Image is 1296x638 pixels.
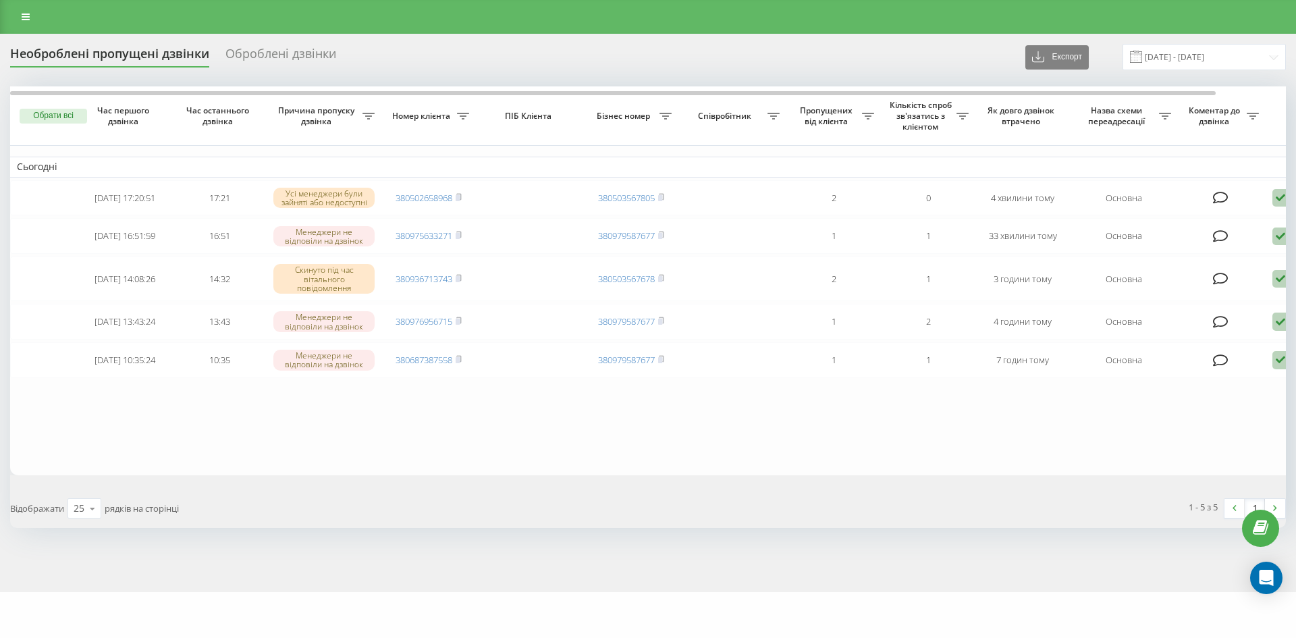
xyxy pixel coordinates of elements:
td: 7 годин тому [975,342,1070,378]
td: 1 [786,304,881,340]
span: рядків на сторінці [105,502,179,514]
div: Усі менеджери були зайняті або недоступні [273,188,375,208]
td: 3 години тому [975,257,1070,301]
td: Основна [1070,180,1178,216]
div: Менеджери не відповіли на дзвінок [273,226,375,246]
td: 1 [881,342,975,378]
div: Менеджери не відповіли на дзвінок [273,350,375,370]
span: Номер клієнта [388,111,457,122]
span: Бізнес номер [591,111,659,122]
div: Необроблені пропущені дзвінки [10,47,209,68]
td: 1 [786,342,881,378]
td: 2 [881,304,975,340]
span: ПІБ Клієнта [487,111,572,122]
span: Час останнього дзвінка [183,105,256,126]
a: 380936713743 [396,273,452,285]
div: Open Intercom Messenger [1250,562,1282,594]
span: Кількість спроб зв'язатись з клієнтом [888,100,956,132]
a: 1 [1245,499,1265,518]
td: 4 хвилини тому [975,180,1070,216]
div: Менеджери не відповіли на дзвінок [273,311,375,331]
span: Як довго дзвінок втрачено [986,105,1059,126]
td: 13:43 [172,304,267,340]
div: Оброблені дзвінки [225,47,336,68]
td: Основна [1070,342,1178,378]
span: Пропущених від клієнта [793,105,862,126]
button: Обрати всі [20,109,87,124]
td: 14:32 [172,257,267,301]
td: [DATE] 10:35:24 [78,342,172,378]
td: 2 [786,180,881,216]
div: Скинуто під час вітального повідомлення [273,264,375,294]
td: 16:51 [172,218,267,254]
span: Причина пропуску дзвінка [273,105,362,126]
a: 380979587677 [598,315,655,327]
td: 10:35 [172,342,267,378]
td: [DATE] 17:20:51 [78,180,172,216]
a: 380687387558 [396,354,452,366]
span: Відображати [10,502,64,514]
div: 25 [74,502,84,515]
span: Час першого дзвінка [88,105,161,126]
td: Основна [1070,218,1178,254]
span: Коментар до дзвінка [1185,105,1247,126]
td: 0 [881,180,975,216]
a: 380979587677 [598,354,655,366]
a: 380503567805 [598,192,655,204]
td: 1 [881,257,975,301]
td: 1 [786,218,881,254]
div: 1 - 5 з 5 [1189,500,1218,514]
td: 4 години тому [975,304,1070,340]
td: [DATE] 13:43:24 [78,304,172,340]
td: [DATE] 16:51:59 [78,218,172,254]
td: 1 [881,218,975,254]
a: 380503567678 [598,273,655,285]
td: 33 хвилини тому [975,218,1070,254]
td: Основна [1070,304,1178,340]
a: 380502658968 [396,192,452,204]
a: 380979587677 [598,230,655,242]
button: Експорт [1025,45,1089,70]
a: 380975633271 [396,230,452,242]
a: 380976956715 [396,315,452,327]
td: Основна [1070,257,1178,301]
td: 2 [786,257,881,301]
span: Назва схеми переадресації [1077,105,1159,126]
td: [DATE] 14:08:26 [78,257,172,301]
span: Співробітник [685,111,767,122]
td: 17:21 [172,180,267,216]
